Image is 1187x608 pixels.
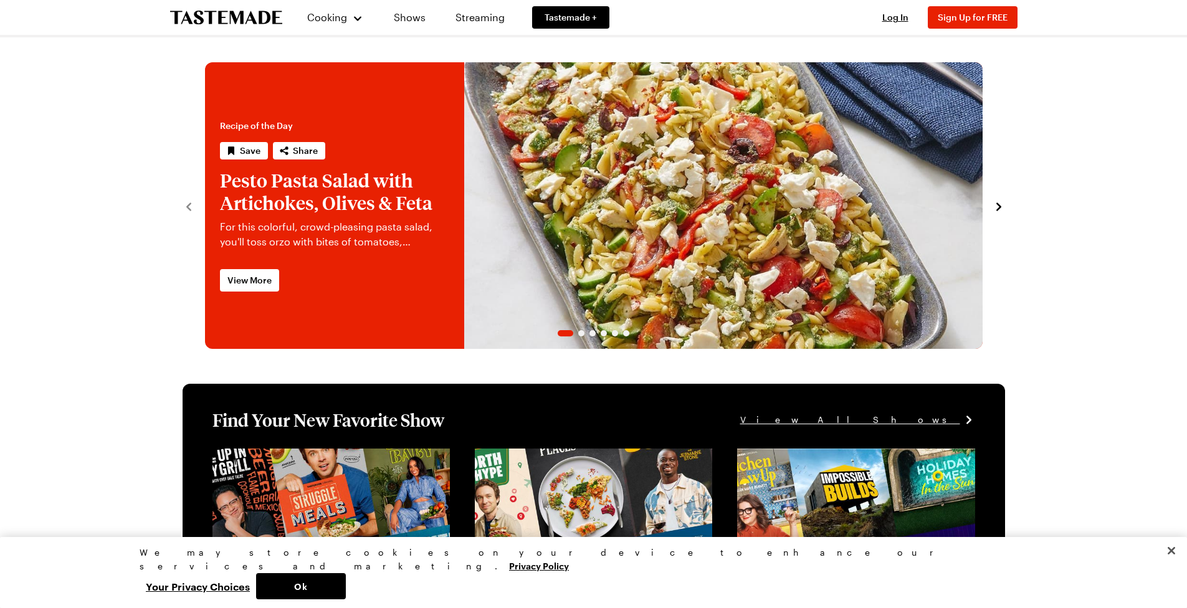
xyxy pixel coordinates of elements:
span: Tastemade + [545,11,597,24]
a: View More [220,269,279,292]
span: Go to slide 3 [589,330,596,336]
h1: Find Your New Favorite Show [212,409,444,431]
span: Go to slide 5 [612,330,618,336]
span: Cooking [307,11,347,23]
button: Ok [256,573,346,599]
a: View full content for [object Object] [212,450,383,462]
button: Cooking [307,2,364,32]
div: We may store cookies on your device to enhance our services and marketing. [140,546,1037,573]
span: Go to slide 6 [623,330,629,336]
a: View All Shows [740,413,975,427]
span: Share [293,145,318,157]
a: View full content for [object Object] [475,450,645,462]
button: Your Privacy Choices [140,573,256,599]
div: Privacy [140,546,1037,599]
span: Go to slide 1 [558,330,573,336]
button: Save recipe [220,142,268,159]
span: Save [240,145,260,157]
span: Go to slide 2 [578,330,584,336]
span: Sign Up for FREE [938,12,1008,22]
span: Go to slide 4 [601,330,607,336]
a: More information about your privacy, opens in a new tab [509,559,569,571]
a: To Tastemade Home Page [170,11,282,25]
button: Share [273,142,325,159]
button: navigate to previous item [183,198,195,213]
button: Log In [870,11,920,24]
button: Sign Up for FREE [928,6,1018,29]
span: Log In [882,12,908,22]
a: View full content for [object Object] [737,450,907,462]
button: Close [1158,537,1185,564]
span: View More [227,274,272,287]
div: 1 / 6 [205,62,983,349]
span: View All Shows [740,413,960,427]
a: Tastemade + [532,6,609,29]
button: navigate to next item [993,198,1005,213]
